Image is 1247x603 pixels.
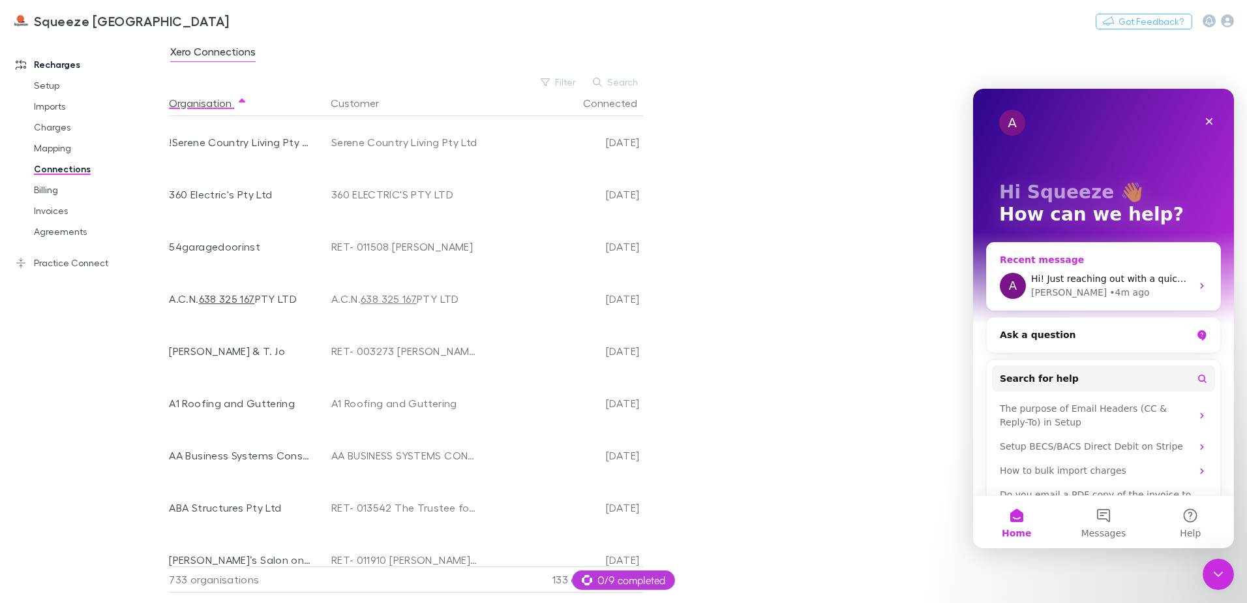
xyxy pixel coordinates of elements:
button: Help [174,407,261,459]
div: Close [224,21,248,44]
a: Recharges [3,54,176,75]
a: Mapping [21,138,176,159]
div: 733 organisations [169,566,325,593]
div: [DATE] [483,377,639,429]
div: 360 Electric's Pty Ltd [169,168,313,221]
span: Help [207,440,228,449]
div: RET- 011508 [PERSON_NAME] [331,221,478,273]
button: Search [586,74,646,90]
tcxspan: Call 638 325 167 via 3CX [199,292,255,305]
a: Billing [21,179,176,200]
iframe: Intercom live chat [1203,559,1234,590]
div: [DATE] [483,116,639,168]
div: A1 Roofing and Guttering [169,377,313,429]
div: [PERSON_NAME]’s Salon on Main [169,534,313,586]
div: [PERSON_NAME] & T. Jo [169,325,313,377]
div: RET- 013542 The Trustee for [PERSON_NAME] FAMILY TRUST [331,482,478,534]
a: Imports [21,96,176,117]
a: Setup [21,75,176,96]
div: The purpose of Email Headers (CC & Reply-To) in Setup [27,313,218,341]
div: Setup BECS/BACS Direct Debit on Stripe [19,346,242,370]
div: Setup BECS/BACS Direct Debit on Stripe [27,351,218,365]
a: Connections [21,159,176,179]
div: Serene Country Living Pty Ltd [331,116,478,168]
button: Organisation [169,90,247,116]
div: [DATE] [483,429,639,482]
div: [DATE] [483,168,639,221]
div: How to bulk import charges [27,375,218,389]
a: Invoices [21,200,176,221]
div: [DATE] [483,534,639,586]
div: !Serene Country Living Pty Ltd - Xero [169,116,313,168]
div: • 4m ago [136,197,176,211]
a: Agreements [21,221,176,242]
a: Charges [21,117,176,138]
div: The purpose of Email Headers (CC & Reply-To) in Setup [19,308,242,346]
div: Ask a question [27,240,218,253]
div: 360 ELECTRIC'S PTY LTD [331,168,478,221]
tcxspan: Call 638 325 167 via 3CX [361,292,417,305]
div: AA Business Systems Consulting Services Pty Ltd (Yoda Consulting) [169,429,313,482]
a: Practice Connect [3,253,176,273]
span: Xero Connections [170,45,256,62]
span: Search for help [27,283,106,297]
div: RET- 011910 [PERSON_NAME], [PERSON_NAME] [331,534,478,586]
div: A.C.N. PTY LTD [169,273,313,325]
span: Hi! Just reaching out with a quick update - our team is still looking into this. I’ll get back to... [58,185,650,195]
div: [DATE] [483,273,639,325]
div: ABA Structures Pty Ltd [169,482,313,534]
button: Search for help [19,277,242,303]
div: A.C.N. PTY LTD [331,273,478,325]
iframe: Intercom live chat [973,89,1234,548]
div: [PERSON_NAME] [58,197,134,211]
div: [DATE] [483,482,639,534]
span: Home [29,440,58,449]
h3: Squeeze [GEOGRAPHIC_DATA] [34,13,230,29]
button: Connected [583,90,653,116]
div: AA BUSINESS SYSTEMS CONSULTING SERVICES PTY. LTD. [331,429,478,482]
div: RET- 003273 [PERSON_NAME] & T. Jo [331,325,478,377]
div: [DATE] [483,221,639,273]
button: Messages [87,407,173,459]
div: Do you email a PDF copy of the invoice to clients? [27,399,218,427]
button: Customer [331,90,395,116]
span: Messages [108,440,153,449]
div: A1 Roofing and Guttering [331,377,478,429]
div: 133 connections [482,566,639,593]
img: Squeeze North Sydney's Logo [13,13,29,29]
div: Do you email a PDF copy of the invoice to clients? [19,394,242,432]
div: How to bulk import charges [19,370,242,394]
button: Filter [534,74,584,90]
div: [DATE] [483,325,639,377]
div: Ask a question [13,228,248,264]
div: 54garagedoorinst [169,221,313,273]
button: Got Feedback? [1096,14,1192,29]
a: Squeeze [GEOGRAPHIC_DATA] [5,5,237,37]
